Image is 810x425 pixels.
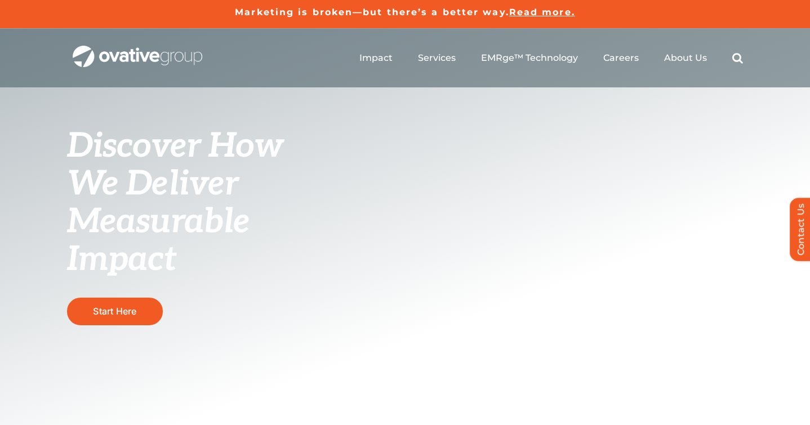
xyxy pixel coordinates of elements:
[67,164,250,280] span: We Deliver Measurable Impact
[235,7,509,17] a: Marketing is broken—but there’s a better way.
[67,126,283,167] span: Discover How
[359,40,743,76] nav: Menu
[73,45,202,55] a: OG_Full_horizontal_WHT
[418,52,456,64] a: Services
[732,52,743,64] a: Search
[359,52,393,64] a: Impact
[93,306,136,317] span: Start Here
[481,52,578,64] a: EMRge™ Technology
[509,7,575,17] a: Read more.
[67,298,163,325] a: Start Here
[664,52,707,64] a: About Us
[603,52,639,64] a: Careers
